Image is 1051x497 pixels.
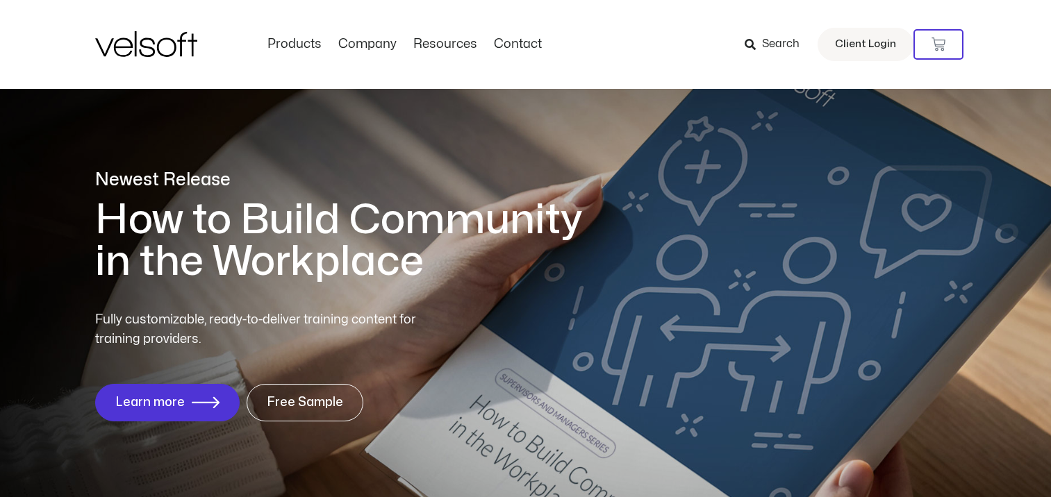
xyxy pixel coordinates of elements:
[745,33,809,56] a: Search
[115,396,185,410] span: Learn more
[247,384,363,421] a: Free Sample
[835,35,896,53] span: Client Login
[330,37,405,52] a: CompanyMenu Toggle
[95,310,441,349] p: Fully customizable, ready-to-deliver training content for training providers.
[486,37,550,52] a: ContactMenu Toggle
[405,37,486,52] a: ResourcesMenu Toggle
[95,384,240,421] a: Learn more
[267,396,343,410] span: Free Sample
[762,35,800,53] span: Search
[95,31,197,57] img: Velsoft Training Materials
[95,199,602,283] h1: How to Build Community in the Workplace
[818,28,913,61] a: Client Login
[95,168,602,192] p: Newest Release
[259,37,330,52] a: ProductsMenu Toggle
[259,37,550,52] nav: Menu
